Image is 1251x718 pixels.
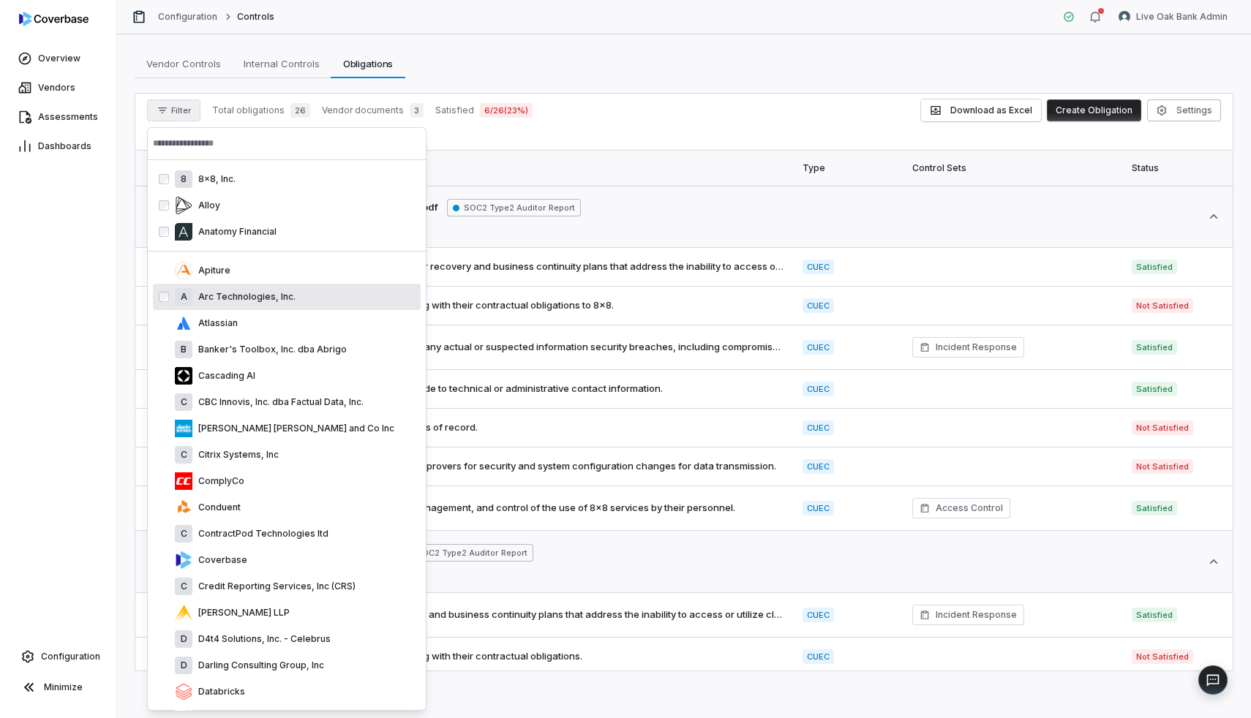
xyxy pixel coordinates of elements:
p: [PERSON_NAME] [PERSON_NAME] and Co Inc [192,423,394,434]
span: CUEC [803,260,834,274]
span: Minimize [44,681,83,693]
a: Configuration [6,643,110,670]
span: User entities are responsible for developing their own disaster recovery and business continuity ... [147,260,785,274]
span: Controls [237,11,274,23]
p: ContractPod Technologies ltd [192,528,328,540]
button: Minimize [6,673,110,702]
span: User entities are responsible for understanding and complying with their contractual obligations ... [147,298,785,313]
span: Incident Response [936,608,1017,622]
span: Not Satisfied [1132,298,1193,313]
a: Overview [3,45,113,72]
button: Create Obligation [1047,99,1141,121]
p: [PERSON_NAME] LLP [192,607,290,619]
span: Incident Response [936,340,1017,355]
button: Download as Excel [921,99,1041,121]
p: Coverbase [192,554,247,566]
span: Live Oak Bank Admin [1136,11,1228,23]
span: Not Satisfied [1132,459,1193,474]
span: User entities are responsible for immediately notifying 8x8 of any actual or suspected informatio... [147,340,785,355]
p: Conduent [192,502,241,513]
span: User entities are responsible for providing 8x8 with a list of approvers for security and system ... [147,459,785,474]
span: Satisfied [1132,608,1177,622]
span: Satisfied [435,105,474,116]
th: Statement [135,151,794,186]
p: Arc Technologies, Inc. [192,291,296,303]
span: Satisfied [1132,260,1177,274]
span: CUEC [803,340,834,355]
p: CBC Innovis, Inc. dba Factual Data, Inc. [192,396,364,408]
p: 8x8, Inc. [192,173,236,185]
span: Satisfied [1132,340,1177,355]
span: User entities are responsible for maintaining their own systems of record. [147,420,785,435]
button: Settings [1147,99,1221,121]
img: logo-D7KZi-bG.svg [19,12,89,26]
p: D4t4 Solutions, Inc. - Celebrus [192,633,331,645]
p: Credit Reporting Services, Inc (CRS) [192,581,356,592]
th: Status [1123,151,1233,186]
p: Cascading AI [192,370,255,382]
p: Banker's Toolbox, Inc. dba Abrigo [192,344,347,355]
a: Assessments [3,104,113,130]
span: 3 [410,103,424,118]
span: CUEC [803,459,834,474]
img: Live Oak Bank Admin avatar [1119,11,1130,23]
span: Assessments [38,111,98,123]
span: Satisfied [1132,382,1177,396]
span: User entities are responsible for ensuring the supervision, management, and control of the use of... [147,501,785,515]
span: Obligations [337,54,399,73]
span: 26 [290,103,310,118]
span: 6 / 26 ( 23 %) [480,103,533,118]
span: CUEC [803,649,834,664]
span: Dashboards [38,140,91,152]
a: Configuration [158,11,218,23]
span: Satisfied [1132,501,1177,515]
span: SOC2 Type2 Auditor Report [399,544,533,562]
span: Not Satisfied [1132,649,1193,664]
th: Type [794,151,904,186]
p: Darling Consulting Group, Inc [192,660,324,671]
p: Citrix Systems, Inc [192,449,279,461]
span: Configuration [41,651,100,662]
span: CUEC [803,420,834,435]
span: CUEC [803,501,834,515]
span: Vendors [38,82,75,94]
span: Vendor Controls [140,54,227,73]
p: Alloy [192,200,220,211]
button: Live Oak Bank Admin avatarLive Oak Bank Admin [1110,6,1236,28]
a: Vendors [3,75,113,101]
a: Dashboards [3,133,113,159]
th: Control Sets [904,151,1123,186]
span: Filter [171,105,191,116]
span: User entities are responsible for developing disaster recovery and business continuity plans that... [147,608,785,622]
span: Overview [38,53,80,64]
span: CUEC [803,298,834,313]
p: Atlassian [192,317,238,329]
span: Access Control [936,501,1003,515]
p: Apiture [192,265,230,276]
p: Databricks [192,686,245,698]
span: User entities are responsible for understanding and complying with their contractual obligations. [147,649,785,664]
p: ComplyCo [192,475,244,487]
p: Anatomy Financial [192,226,277,238]
span: Not Satisfied [1132,420,1193,435]
span: User entities are responsible for notifying 8x8 of changes made to technical or administrative co... [147,382,785,396]
span: SOC2 Type2 Auditor Report [447,199,581,216]
span: CUEC [803,608,834,622]
button: Filter [147,99,200,121]
span: CUEC [803,382,834,396]
span: Vendor documents [322,105,404,116]
span: Internal Controls [238,54,326,73]
span: Total obligations [212,105,285,116]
